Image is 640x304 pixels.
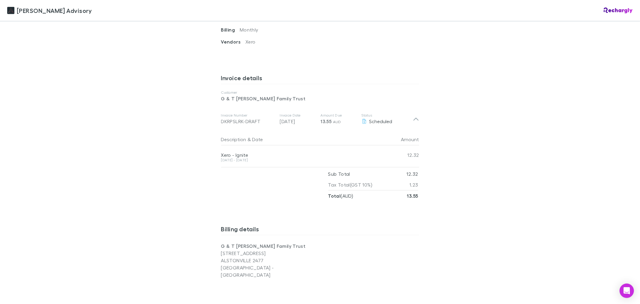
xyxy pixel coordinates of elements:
[604,8,633,14] img: Rechargly Logo
[321,118,332,124] span: 13.55
[333,120,341,124] span: AUD
[221,27,240,33] span: Billing
[221,90,419,95] p: Customer
[221,133,381,145] div: &
[410,179,418,190] p: 1.23
[221,95,419,102] p: G & T [PERSON_NAME] Family Trust
[620,284,634,298] div: Open Intercom Messenger
[328,179,373,190] p: Tax Total (GST 10%)
[328,193,341,199] strong: Total
[280,118,316,125] p: [DATE]
[7,7,14,14] img: Liston Newton Advisory's Logo
[240,27,258,32] span: Monthly
[407,193,418,199] strong: 13.55
[362,113,413,118] p: Status
[221,257,320,264] p: ALSTONVILLE 2477
[221,39,246,45] span: Vendors
[369,118,392,124] span: Scheduled
[321,113,357,118] p: Amount Due
[280,113,316,118] p: Invoice Date
[328,169,350,179] p: Sub Total
[221,152,383,158] div: Xero - Ignite
[221,264,320,278] p: [GEOGRAPHIC_DATA] - [GEOGRAPHIC_DATA]
[221,250,320,257] p: [STREET_ADDRESS]
[221,113,275,118] p: Invoice Number
[221,133,246,145] button: Description
[221,158,383,162] div: [DATE] - [DATE]
[221,118,275,125] div: DKRPSLRK-DRAFT
[328,190,353,201] p: ( AUD )
[407,169,418,179] p: 12.32
[221,242,320,250] p: G & T [PERSON_NAME] Family Trust
[252,133,263,145] button: Date
[383,145,419,165] div: 12.32
[245,39,255,44] span: Xero
[221,74,419,84] h3: Invoice details
[216,107,424,131] div: Invoice NumberDKRPSLRK-DRAFTInvoice Date[DATE]Amount Due13.55 AUDStatusScheduled
[17,6,92,15] span: [PERSON_NAME] Advisory
[221,225,419,235] h3: Billing details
